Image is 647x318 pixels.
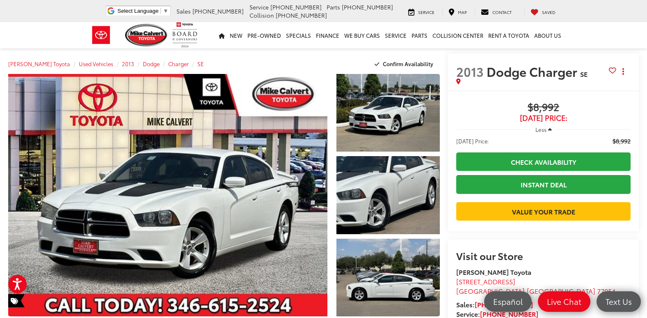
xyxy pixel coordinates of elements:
a: Live Chat [538,291,590,312]
a: Expand Photo 1 [336,74,440,152]
span: , [456,286,615,295]
a: SE [197,60,204,67]
span: 2013 [456,62,484,80]
img: Toyota [86,22,117,48]
span: Saved [542,9,556,15]
span: [GEOGRAPHIC_DATA] [527,286,595,295]
a: Charger [168,60,189,67]
a: Expand Photo 2 [336,156,440,234]
span: 77054 [597,286,615,295]
span: [PHONE_NUMBER] [270,3,322,11]
a: Dodge [143,60,160,67]
a: Contact [475,7,518,16]
button: Actions [616,64,631,78]
a: New [227,22,245,48]
a: Service [402,7,441,16]
a: Parts [409,22,430,48]
a: Check Availability [456,152,631,171]
span: Dodge Charger [487,62,580,80]
a: Español [484,291,532,312]
span: dropdown dots [622,68,624,75]
span: Sales [176,7,191,15]
span: [PHONE_NUMBER] [192,7,244,15]
span: $8,992 [613,137,631,145]
span: Service [249,3,269,11]
a: Value Your Trade [456,202,631,221]
a: Specials [283,22,313,48]
img: 2013 Dodge Charger SE [5,73,330,318]
span: Less [535,126,546,133]
strong: [PERSON_NAME] Toyota [456,267,531,277]
a: Home [216,22,227,48]
span: Special [8,294,25,307]
span: Parts [327,3,340,11]
a: Rent a Toyota [486,22,532,48]
span: [GEOGRAPHIC_DATA] [456,286,525,295]
a: My Saved Vehicles [524,7,562,16]
img: 2013 Dodge Charger SE [335,73,441,152]
a: Pre-Owned [245,22,283,48]
img: Mike Calvert Toyota [125,24,169,46]
a: Collision Center [430,22,486,48]
span: [PHONE_NUMBER] [342,3,393,11]
a: 2013 [122,60,134,67]
a: Select Language​ [117,8,168,14]
a: Expand Photo 0 [8,74,327,316]
img: 2013 Dodge Charger SE [335,238,441,317]
a: [PERSON_NAME] Toyota [8,60,70,67]
button: Confirm Availability [370,57,440,71]
span: [DATE] Price: [456,137,489,145]
a: Instant Deal [456,175,631,194]
span: Live Chat [543,296,585,306]
span: Contact [492,9,512,15]
span: Collision [249,11,274,19]
img: 2013 Dodge Charger SE [335,155,441,235]
span: [STREET_ADDRESS] [456,277,515,286]
a: Used Vehicles [79,60,113,67]
h2: Visit our Store [456,250,631,261]
span: Confirm Availability [383,60,433,67]
span: [DATE] Price: [456,114,631,122]
span: Select Language [117,8,158,14]
span: ▼ [163,8,168,14]
span: SE [580,69,588,78]
a: WE BUY CARS [342,22,382,48]
span: Map [458,9,467,15]
a: [PHONE_NUMBER] [475,300,533,309]
span: [PHONE_NUMBER] [276,11,327,19]
span: Español [489,296,527,306]
button: Less [531,122,556,137]
span: Text Us [601,296,636,306]
a: Finance [313,22,342,48]
a: [STREET_ADDRESS] [GEOGRAPHIC_DATA],[GEOGRAPHIC_DATA] 77054 [456,277,615,295]
span: Service [418,9,434,15]
strong: Sales: [456,300,533,309]
a: Service [382,22,409,48]
span: $8,992 [456,101,631,114]
span: ​ [160,8,161,14]
a: About Us [532,22,564,48]
a: Expand Photo 3 [336,239,440,316]
a: Map [442,7,473,16]
a: Text Us [597,291,641,312]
